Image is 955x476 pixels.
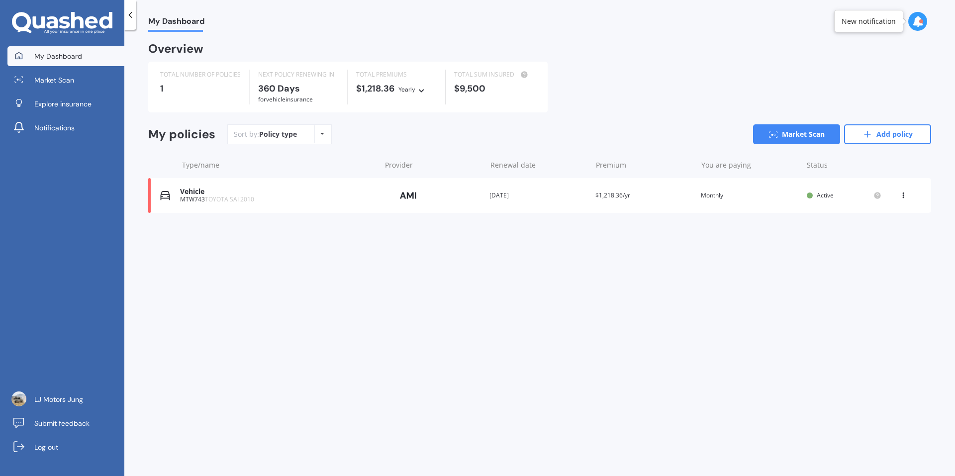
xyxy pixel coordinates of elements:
div: My policies [148,127,215,142]
span: My Dashboard [34,51,82,61]
div: Premium [596,160,693,170]
div: Policy type [259,129,297,139]
img: Vehicle [160,190,170,200]
div: Overview [148,44,203,54]
div: TOTAL PREMIUMS [356,70,438,80]
b: 360 Days [258,83,300,95]
div: Provider [385,160,482,170]
div: 1 [160,84,242,94]
span: $1,218.36/yr [595,191,630,199]
span: Active [817,191,834,199]
div: NEXT POLICY RENEWING IN [258,70,340,80]
div: [DATE] [489,190,587,200]
div: Yearly [398,85,415,95]
span: Market Scan [34,75,74,85]
span: for Vehicle insurance [258,95,313,103]
div: Renewal date [490,160,588,170]
span: LJ Motors Jung [34,394,83,404]
a: LJ Motors Jung [7,389,124,409]
span: Log out [34,442,58,452]
div: Status [807,160,881,170]
a: Explore insurance [7,94,124,114]
span: TOYOTA SAI 2010 [205,195,254,203]
div: $9,500 [454,84,536,94]
div: Vehicle [180,188,376,196]
span: My Dashboard [148,16,204,30]
div: $1,218.36 [356,84,438,95]
a: Log out [7,437,124,457]
a: Submit feedback [7,413,124,433]
a: Market Scan [753,124,840,144]
img: ACg8ocJuFChQ5uiTSrxHcYPP7HrbXb1PDtfEb99znqI0pCTgu2ORYTc=s96-c [11,391,26,406]
div: TOTAL NUMBER OF POLICIES [160,70,242,80]
a: Add policy [844,124,931,144]
div: You are paying [701,160,799,170]
img: AMI [383,186,433,205]
span: Notifications [34,123,75,133]
a: Notifications [7,118,124,138]
span: Submit feedback [34,418,90,428]
div: TOTAL SUM INSURED [454,70,536,80]
a: Market Scan [7,70,124,90]
span: Explore insurance [34,99,92,109]
div: Monthly [701,190,799,200]
div: New notification [842,16,896,26]
div: MTW743 [180,196,376,203]
a: My Dashboard [7,46,124,66]
div: Type/name [182,160,377,170]
div: Sort by: [234,129,297,139]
